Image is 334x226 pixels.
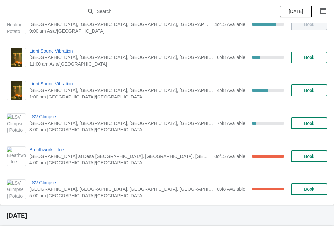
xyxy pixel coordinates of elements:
span: 0 of 8 Available [217,187,245,192]
span: Book [304,88,314,93]
span: 1:00 pm [GEOGRAPHIC_DATA]/[GEOGRAPHIC_DATA] [29,94,214,100]
input: Search [97,6,250,17]
span: Book [304,121,314,126]
h2: [DATE] [7,212,327,219]
span: Book [304,187,314,192]
span: 4 of 8 Available [217,88,245,93]
span: [GEOGRAPHIC_DATA], [GEOGRAPHIC_DATA], [GEOGRAPHIC_DATA], [GEOGRAPHIC_DATA], [GEOGRAPHIC_DATA] [29,21,211,28]
button: [DATE] [280,6,312,17]
span: LSV Glimpse [29,113,214,120]
button: Book [291,84,327,96]
img: Light Sound Vibration | Potato Head Suites & Studios, Jalan Petitenget, Seminyak, Badung Regency,... [11,81,22,100]
img: Breathwork + Ice | Potato Head Studios at Desa Potato Head, Jalan Petitenget, Seminyak, Badung Re... [7,147,26,166]
span: 6 of 8 Available [217,55,245,60]
button: Book [291,117,327,129]
span: Breathwork + Ice [29,146,211,153]
span: 5:00 pm [GEOGRAPHIC_DATA]/[GEOGRAPHIC_DATA] [29,192,214,199]
span: Book [304,55,314,60]
span: Book [304,154,314,159]
img: LSV Glimpse | Potato Head Suites & Studios, Jalan Petitenget, Seminyak, Badung Regency, Bali, Ind... [7,114,26,133]
img: Sound Healing | Potato Head Suites & Studios, Jalan Petitenget, Seminyak, Badung Regency, Bali, I... [7,15,26,34]
span: 11:00 am Asia/[GEOGRAPHIC_DATA] [29,61,214,67]
span: 7 of 8 Available [217,121,245,126]
span: LSV Glimpse [29,179,214,186]
span: 9:00 am Asia/[GEOGRAPHIC_DATA] [29,28,211,34]
span: [GEOGRAPHIC_DATA] at Desa [GEOGRAPHIC_DATA], [GEOGRAPHIC_DATA], [GEOGRAPHIC_DATA], [GEOGRAPHIC_DA... [29,153,211,159]
span: [DATE] [289,9,303,14]
button: Book [291,52,327,63]
button: Book [291,150,327,162]
span: Light Sound Vibration [29,48,214,54]
img: Light Sound Vibration | Potato Head Suites & Studios, Jalan Petitenget, Seminyak, Badung Regency,... [11,48,22,67]
span: 4:00 pm [GEOGRAPHIC_DATA]/[GEOGRAPHIC_DATA] [29,159,211,166]
span: [GEOGRAPHIC_DATA], [GEOGRAPHIC_DATA], [GEOGRAPHIC_DATA], [GEOGRAPHIC_DATA], [GEOGRAPHIC_DATA] [29,120,214,127]
button: Book [291,183,327,195]
span: [GEOGRAPHIC_DATA], [GEOGRAPHIC_DATA], [GEOGRAPHIC_DATA], [GEOGRAPHIC_DATA], [GEOGRAPHIC_DATA] [29,186,214,192]
span: 3:00 pm [GEOGRAPHIC_DATA]/[GEOGRAPHIC_DATA] [29,127,214,133]
span: 4 of 15 Available [214,22,245,27]
span: [GEOGRAPHIC_DATA], [GEOGRAPHIC_DATA], [GEOGRAPHIC_DATA], [GEOGRAPHIC_DATA], [GEOGRAPHIC_DATA] [29,87,214,94]
span: [GEOGRAPHIC_DATA], [GEOGRAPHIC_DATA], [GEOGRAPHIC_DATA], [GEOGRAPHIC_DATA], [GEOGRAPHIC_DATA] [29,54,214,61]
img: LSV Glimpse | Potato Head Suites & Studios, Jalan Petitenget, Seminyak, Badung Regency, Bali, Ind... [7,180,26,199]
span: Light Sound Vibration [29,81,214,87]
span: 0 of 15 Available [214,154,245,159]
